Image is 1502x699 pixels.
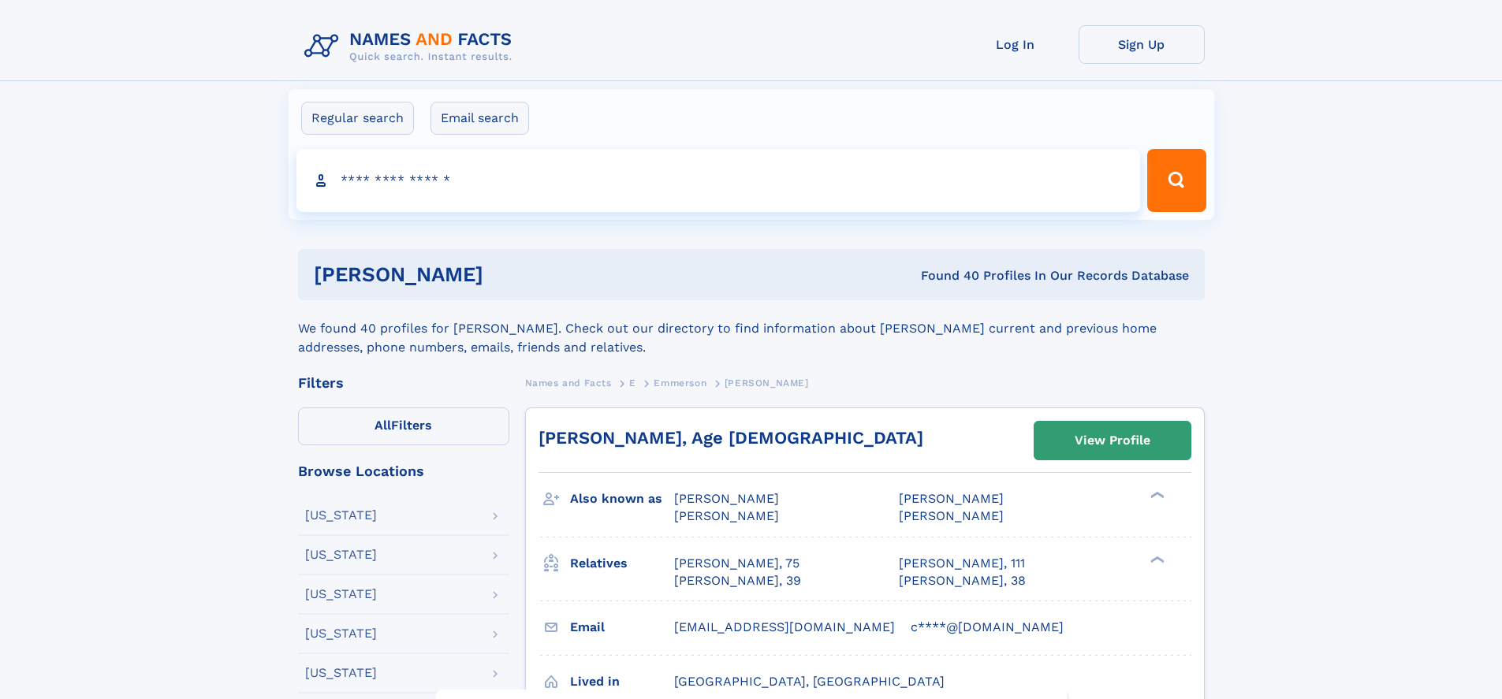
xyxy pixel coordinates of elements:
[1146,554,1165,564] div: ❯
[305,627,377,640] div: [US_STATE]
[375,418,391,433] span: All
[674,491,779,506] span: [PERSON_NAME]
[525,373,612,392] a: Names and Facts
[952,25,1079,64] a: Log In
[305,667,377,679] div: [US_STATE]
[674,674,945,689] span: [GEOGRAPHIC_DATA], [GEOGRAPHIC_DATA]
[570,550,674,577] h3: Relatives
[1075,422,1150,459] div: View Profile
[899,555,1025,572] a: [PERSON_NAME], 111
[725,377,809,389] span: [PERSON_NAME]
[1034,422,1191,459] a: View Profile
[1146,490,1165,500] div: ❯
[702,267,1189,284] div: Found 40 Profiles In Our Records Database
[570,485,674,512] h3: Also known as
[298,376,509,390] div: Filters
[298,25,525,68] img: Logo Names and Facts
[305,509,377,522] div: [US_STATE]
[298,407,509,445] label: Filters
[629,373,636,392] a: E
[305,588,377,600] div: [US_STATE]
[305,548,377,561] div: [US_STATE]
[1079,25,1205,64] a: Sign Up
[314,265,703,284] h1: [PERSON_NAME]
[674,619,895,634] span: [EMAIL_ADDRESS][DOMAIN_NAME]
[899,572,1026,589] a: [PERSON_NAME], 38
[298,300,1205,357] div: We found 40 profiles for [PERSON_NAME]. Check out our directory to find information about [PERSON...
[674,508,779,523] span: [PERSON_NAME]
[674,555,799,572] a: [PERSON_NAME], 75
[674,572,801,589] a: [PERSON_NAME], 39
[301,102,414,135] label: Regular search
[430,102,529,135] label: Email search
[654,373,706,392] a: Emmerson
[570,614,674,641] h3: Email
[296,149,1141,212] input: search input
[654,377,706,389] span: Emmerson
[629,377,636,389] span: E
[1147,149,1206,212] button: Search Button
[298,464,509,478] div: Browse Locations
[570,668,674,695] h3: Lived in
[899,508,1004,523] span: [PERSON_NAME]
[539,428,923,448] a: [PERSON_NAME], Age [DEMOGRAPHIC_DATA]
[899,491,1004,506] span: [PERSON_NAME]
